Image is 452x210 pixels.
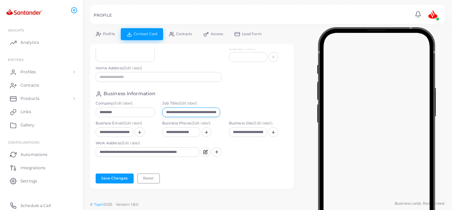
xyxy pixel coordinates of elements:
span: Profiles [21,69,36,75]
img: avatar [426,8,439,21]
span: Links [21,109,31,115]
span: Contact Card [134,32,157,36]
span: ENTITIES [8,58,23,62]
h4: Business Information [104,91,156,97]
a: Analytics [5,36,78,49]
span: (Edit label) [178,101,197,105]
h5: PROFILE [94,13,112,18]
span: (Edit label) [121,141,140,145]
a: Profiles [5,65,78,79]
span: Profile [103,32,115,36]
a: Links [5,105,78,118]
span: Analytics [21,39,39,45]
span: Settings [21,178,37,184]
label: Business Phone [162,121,222,126]
a: Gallery [5,118,78,132]
span: Schedule a Call [21,203,51,209]
a: avatar [424,8,441,21]
a: Settings [5,174,78,187]
span: Gallery [21,122,34,128]
span: © [90,202,138,207]
span: INSIGHTS [8,28,24,32]
button: Reset [137,174,160,183]
span: (Edit label) [191,121,211,125]
span: Access [211,32,223,36]
a: Integrations [5,161,78,174]
label: Business Email [96,121,155,126]
span: Version: 1.8.0 [116,202,139,207]
a: Contacts [5,79,78,92]
a: Tapni [94,202,104,207]
img: logo [6,6,43,19]
span: (Edit label) [113,101,133,105]
span: Integrations [21,165,45,171]
span: 2025 [104,202,112,207]
span: Automations [21,152,47,158]
span: Products [21,96,39,102]
span: Lead Form [242,32,262,36]
span: (Edit label) [123,121,142,125]
label: Job Title [162,101,222,106]
label: Business Site [229,121,289,126]
span: Contacts [176,32,192,36]
label: Home Address [96,66,222,71]
label: Work Address [96,141,199,146]
span: (Edit label) [253,121,272,125]
span: Contacts [21,82,39,88]
a: Automations [5,148,78,161]
button: Save Changes [96,174,134,183]
span: Configurations [8,140,39,144]
span: (Edit label) [123,66,142,70]
a: Products [5,92,78,105]
label: Company [96,101,155,106]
